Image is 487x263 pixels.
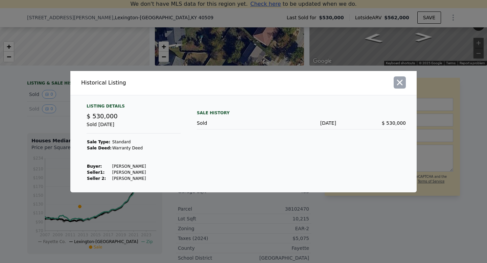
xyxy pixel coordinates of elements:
strong: Buyer : [87,164,102,169]
strong: Seller 2: [87,176,106,181]
div: Sale History [197,109,406,117]
td: [PERSON_NAME] [112,163,146,169]
strong: Sale Type: [87,140,110,144]
div: [DATE] [266,120,336,126]
td: [PERSON_NAME] [112,175,146,182]
div: Sold [DATE] [87,121,181,134]
div: Sold [197,120,266,126]
span: $ 530,000 [87,113,118,120]
td: Warranty Deed [112,145,146,151]
strong: Sale Deed: [87,146,112,150]
td: [PERSON_NAME] [112,169,146,175]
td: Standard [112,139,146,145]
span: $ 530,000 [382,120,406,126]
strong: Seller 1 : [87,170,105,175]
div: Listing Details [87,103,181,112]
div: Historical Listing [81,79,241,87]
